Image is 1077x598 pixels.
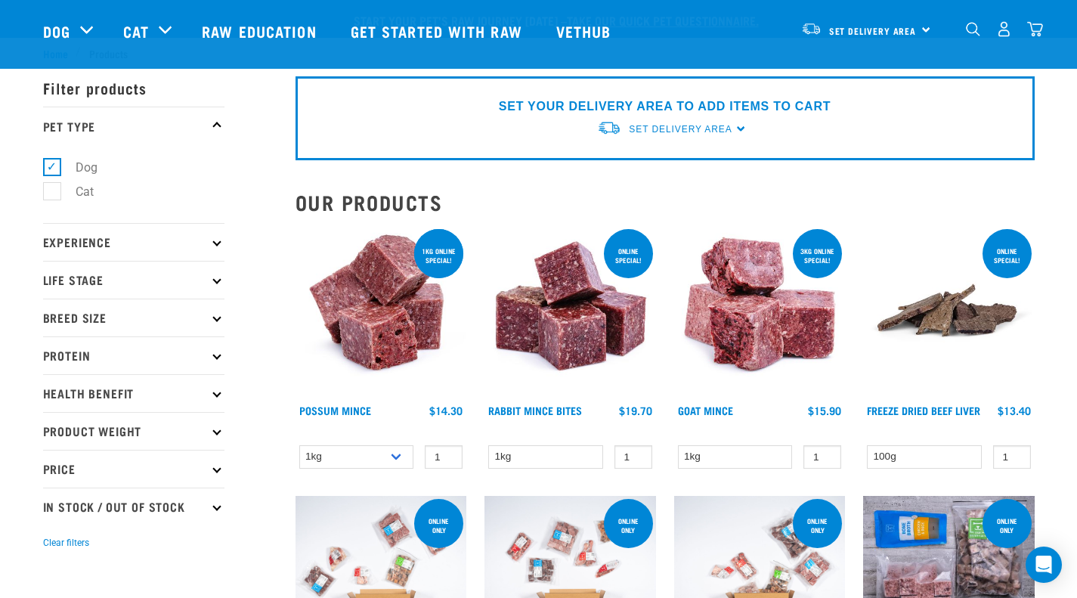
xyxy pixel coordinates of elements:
[484,226,656,398] img: Whole Minced Rabbit Cubes 01
[993,445,1031,469] input: 1
[604,240,653,271] div: ONLINE SPECIAL!
[966,22,980,36] img: home-icon-1@2x.png
[51,158,104,177] label: Dog
[43,374,224,412] p: Health Benefit
[499,98,831,116] p: SET YOUR DELIVERY AREA TO ADD ITEMS TO CART
[829,28,917,33] span: Set Delivery Area
[1026,547,1062,583] div: Open Intercom Messenger
[863,226,1035,398] img: Stack Of Freeze Dried Beef Liver For Pets
[629,124,732,135] span: Set Delivery Area
[414,510,463,541] div: Online Only
[793,510,842,541] div: Online Only
[414,240,463,271] div: 1kg online special!
[43,450,224,488] p: Price
[541,1,630,61] a: Vethub
[674,226,846,398] img: 1077 Wild Goat Mince 01
[429,404,463,417] div: $14.30
[614,445,652,469] input: 1
[43,261,224,299] p: Life Stage
[619,404,652,417] div: $19.70
[43,536,89,550] button: Clear filters
[299,407,371,413] a: Possum Mince
[51,182,100,201] label: Cat
[983,240,1032,271] div: ONLINE SPECIAL!
[43,488,224,525] p: In Stock / Out Of Stock
[43,107,224,144] p: Pet Type
[43,336,224,374] p: Protein
[801,22,822,36] img: van-moving.png
[43,412,224,450] p: Product Weight
[867,407,980,413] a: Freeze Dried Beef Liver
[996,21,1012,37] img: user.png
[604,510,653,541] div: Online Only
[678,407,733,413] a: Goat Mince
[983,510,1032,541] div: online only
[803,445,841,469] input: 1
[296,191,1035,214] h2: Our Products
[43,299,224,336] p: Breed Size
[488,407,582,413] a: Rabbit Mince Bites
[998,404,1031,417] div: $13.40
[425,445,463,469] input: 1
[123,20,149,42] a: Cat
[336,1,541,61] a: Get started with Raw
[43,20,70,42] a: Dog
[808,404,841,417] div: $15.90
[793,240,842,271] div: 3kg online special!
[597,120,621,136] img: van-moving.png
[296,226,467,398] img: 1102 Possum Mince 01
[187,1,335,61] a: Raw Education
[43,69,224,107] p: Filter products
[1027,21,1043,37] img: home-icon@2x.png
[43,223,224,261] p: Experience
